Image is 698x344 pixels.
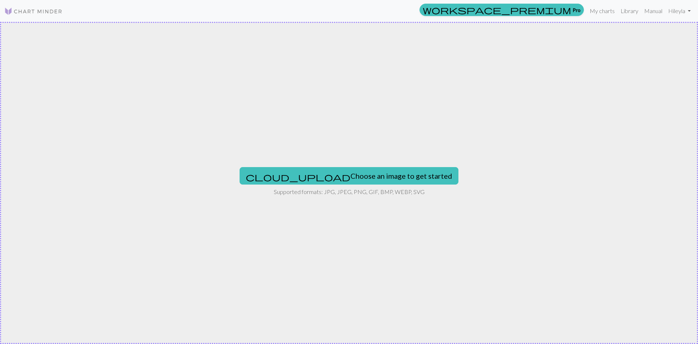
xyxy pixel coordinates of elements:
span: workspace_premium [423,5,571,15]
a: Pro [420,4,584,16]
img: Logo [4,7,63,16]
p: Supported formats: JPG, JPEG, PNG, GIF, BMP, WEBP, SVG [274,187,425,196]
a: Library [618,4,641,18]
a: Manual [641,4,665,18]
span: cloud_upload [246,172,350,182]
a: My charts [587,4,618,18]
a: Hileyla [665,4,694,18]
button: Choose an image to get started [240,167,458,185]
